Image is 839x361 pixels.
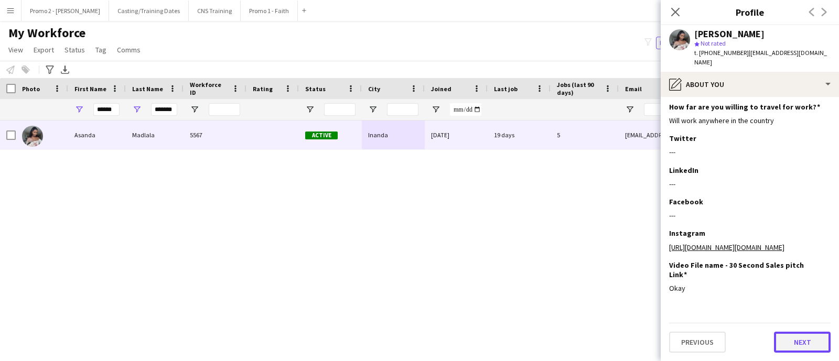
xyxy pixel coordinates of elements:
[8,25,85,41] span: My Workforce
[190,105,199,114] button: Open Filter Menu
[551,121,619,149] div: 5
[109,1,189,21] button: Casting/Training Dates
[669,243,784,252] a: [URL][DOMAIN_NAME][DOMAIN_NAME]
[656,37,708,49] button: Everyone7,030
[669,197,703,206] h3: Facebook
[644,103,822,116] input: Email Filter Input
[669,283,831,293] div: Okay
[669,179,831,189] div: ---
[661,5,839,19] h3: Profile
[701,39,726,47] span: Not rated
[368,85,380,93] span: City
[368,105,378,114] button: Open Filter Menu
[362,121,425,149] div: Inanda
[21,1,109,21] button: Promo 2 - [PERSON_NAME]
[694,49,827,66] span: | [EMAIL_ADDRESS][DOMAIN_NAME]
[8,45,23,54] span: View
[22,85,40,93] span: Photo
[669,166,698,175] h3: LinkedIn
[669,102,820,112] h3: How far are you willing to travel for work?
[34,45,54,54] span: Export
[29,43,58,57] a: Export
[625,85,642,93] span: Email
[60,43,89,57] a: Status
[661,72,839,97] div: About you
[669,228,705,238] h3: Instagram
[91,43,111,57] a: Tag
[669,116,831,125] div: Will work anywhere in the country
[132,105,142,114] button: Open Filter Menu
[387,103,418,116] input: City Filter Input
[431,105,440,114] button: Open Filter Menu
[669,332,726,353] button: Previous
[619,121,829,149] div: [EMAIL_ADDRESS][DOMAIN_NAME]
[189,1,241,21] button: CNS Training
[557,81,600,96] span: Jobs (last 90 days)
[44,63,56,76] app-action-btn: Advanced filters
[59,63,71,76] app-action-btn: Export XLSX
[151,103,177,116] input: Last Name Filter Input
[253,85,273,93] span: Rating
[324,103,356,116] input: Status Filter Input
[669,147,831,157] div: ---
[305,85,326,93] span: Status
[669,260,822,279] h3: Video File name - 30 Second Sales pitch Link
[669,211,831,220] div: ---
[694,49,749,57] span: t. [PHONE_NUMBER]
[305,105,315,114] button: Open Filter Menu
[93,103,120,116] input: First Name Filter Input
[694,29,765,39] div: [PERSON_NAME]
[488,121,551,149] div: 19 days
[190,81,228,96] span: Workforce ID
[431,85,451,93] span: Joined
[241,1,298,21] button: Promo 1 - Faith
[95,45,106,54] span: Tag
[625,105,634,114] button: Open Filter Menu
[305,132,338,139] span: Active
[132,85,163,93] span: Last Name
[4,43,27,57] a: View
[64,45,85,54] span: Status
[22,126,43,147] img: Asanda Madlala
[494,85,518,93] span: Last job
[450,103,481,116] input: Joined Filter Input
[68,121,126,149] div: Asanda
[669,134,696,143] h3: Twitter
[113,43,145,57] a: Comms
[184,121,246,149] div: 5567
[126,121,184,149] div: Madlala
[425,121,488,149] div: [DATE]
[774,332,831,353] button: Next
[74,85,106,93] span: First Name
[209,103,240,116] input: Workforce ID Filter Input
[74,105,84,114] button: Open Filter Menu
[117,45,141,54] span: Comms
